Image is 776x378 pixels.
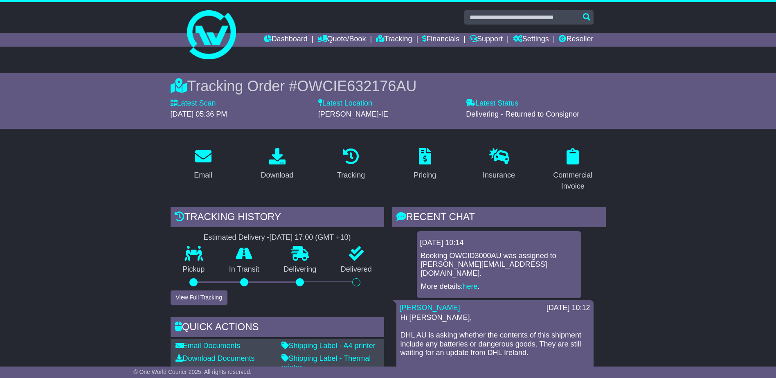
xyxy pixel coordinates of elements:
[540,145,606,195] a: Commercial Invoice
[470,33,503,47] a: Support
[318,110,388,118] span: [PERSON_NAME]-IE
[297,78,416,94] span: OWCIE632176AU
[547,304,590,313] div: [DATE] 10:12
[317,33,366,47] a: Quote/Book
[463,282,478,290] a: here
[332,145,370,184] a: Tracking
[264,33,308,47] a: Dashboard
[133,369,252,375] span: © One World Courier 2025. All rights reserved.
[171,77,606,95] div: Tracking Order #
[328,265,384,274] p: Delivered
[376,33,412,47] a: Tracking
[171,290,227,305] button: View Full Tracking
[175,354,255,362] a: Download Documents
[171,110,227,118] span: [DATE] 05:36 PM
[281,342,376,350] a: Shipping Label - A4 printer
[483,170,515,181] div: Insurance
[175,342,241,350] a: Email Documents
[400,304,460,312] a: [PERSON_NAME]
[422,33,459,47] a: Financials
[421,252,577,278] p: Booking OWCID3000AU was assigned to [PERSON_NAME][EMAIL_ADDRESS][DOMAIN_NAME].
[281,354,371,371] a: Shipping Label - Thermal printer
[171,207,384,229] div: Tracking history
[171,233,384,242] div: Estimated Delivery -
[477,145,520,184] a: Insurance
[420,239,578,248] div: [DATE] 10:14
[255,145,299,184] a: Download
[217,265,272,274] p: In Transit
[194,170,212,181] div: Email
[171,99,216,108] label: Latest Scan
[466,99,518,108] label: Latest Status
[545,170,601,192] div: Commercial Invoice
[559,33,593,47] a: Reseller
[171,265,217,274] p: Pickup
[337,170,365,181] div: Tracking
[171,317,384,339] div: Quick Actions
[261,170,293,181] div: Download
[318,99,372,108] label: Latest Location
[408,145,441,184] a: Pricing
[270,233,351,242] div: [DATE] 17:00 (GMT +10)
[392,207,606,229] div: RECENT CHAT
[466,110,579,118] span: Delivering - Returned to Consignor
[189,145,218,184] a: Email
[421,282,577,291] p: More details: .
[414,170,436,181] div: Pricing
[272,265,329,274] p: Delivering
[513,33,549,47] a: Settings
